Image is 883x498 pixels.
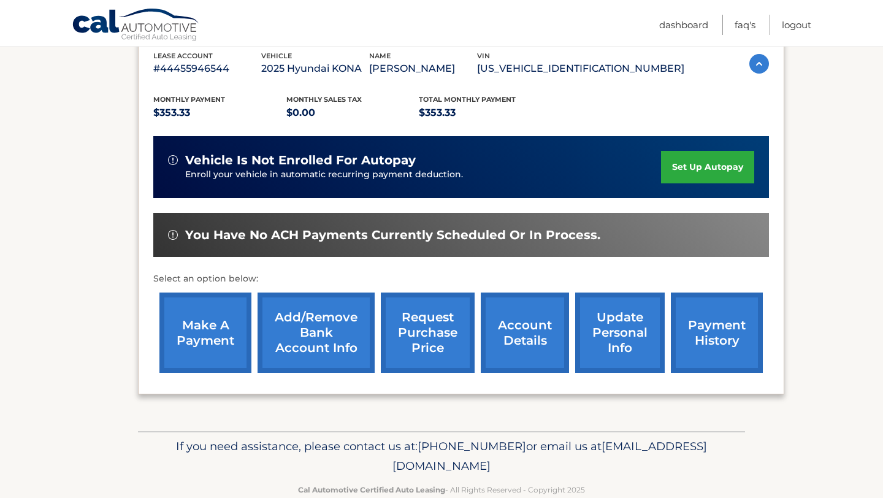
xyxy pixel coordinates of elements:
[153,60,261,77] p: #44455946544
[418,439,526,453] span: [PHONE_NUMBER]
[477,52,490,60] span: vin
[477,60,684,77] p: [US_VEHICLE_IDENTIFICATION_NUMBER]
[392,439,707,473] span: [EMAIL_ADDRESS][DOMAIN_NAME]
[298,485,445,494] strong: Cal Automotive Certified Auto Leasing
[153,272,769,286] p: Select an option below:
[369,52,391,60] span: name
[258,293,375,373] a: Add/Remove bank account info
[261,60,369,77] p: 2025 Hyundai KONA
[146,483,737,496] p: - All Rights Reserved - Copyright 2025
[185,168,661,182] p: Enroll your vehicle in automatic recurring payment deduction.
[419,95,516,104] span: Total Monthly Payment
[369,60,477,77] p: [PERSON_NAME]
[735,15,755,35] a: FAQ's
[153,52,213,60] span: lease account
[185,228,600,243] span: You have no ACH payments currently scheduled or in process.
[782,15,811,35] a: Logout
[575,293,665,373] a: update personal info
[153,104,286,121] p: $353.33
[168,230,178,240] img: alert-white.svg
[481,293,569,373] a: account details
[72,8,201,44] a: Cal Automotive
[185,153,416,168] span: vehicle is not enrolled for autopay
[419,104,552,121] p: $353.33
[261,52,292,60] span: vehicle
[661,151,754,183] a: set up autopay
[659,15,708,35] a: Dashboard
[159,293,251,373] a: make a payment
[671,293,763,373] a: payment history
[146,437,737,476] p: If you need assistance, please contact us at: or email us at
[286,95,362,104] span: Monthly sales Tax
[381,293,475,373] a: request purchase price
[749,54,769,74] img: accordion-active.svg
[286,104,419,121] p: $0.00
[153,95,225,104] span: Monthly Payment
[168,155,178,165] img: alert-white.svg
